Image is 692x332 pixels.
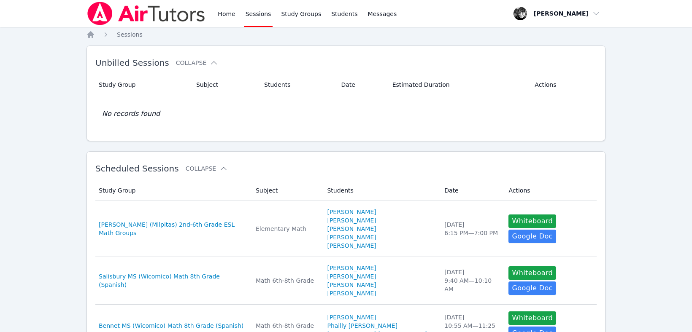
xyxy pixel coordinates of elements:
[95,58,169,68] span: Unbilled Sessions
[327,281,376,289] a: [PERSON_NAME]
[95,163,179,174] span: Scheduled Sessions
[530,75,597,95] th: Actions
[508,281,556,295] a: Google Doc
[327,241,376,250] a: [PERSON_NAME]
[508,230,556,243] a: Google Doc
[95,180,251,201] th: Study Group
[327,313,376,321] a: [PERSON_NAME]
[191,75,259,95] th: Subject
[508,214,556,228] button: Whiteboard
[508,266,556,280] button: Whiteboard
[176,59,218,67] button: Collapse
[327,272,376,281] a: [PERSON_NAME]
[256,225,317,233] div: Elementary Math
[368,10,397,18] span: Messages
[439,180,503,201] th: Date
[387,75,530,95] th: Estimated Duration
[327,233,376,241] a: [PERSON_NAME]
[327,289,376,297] a: [PERSON_NAME]
[86,30,605,39] nav: Breadcrumb
[444,268,498,293] div: [DATE] 9:40 AM — 10:10 AM
[259,75,336,95] th: Students
[99,321,243,330] a: Bennet MS (Wicomico) Math 8th Grade (Spanish)
[256,276,317,285] div: Math 6th-8th Grade
[95,201,597,257] tr: [PERSON_NAME] (Milpitas) 2nd-6th Grade ESL Math GroupsElementary Math[PERSON_NAME][PERSON_NAME][P...
[327,321,397,330] a: Phailly [PERSON_NAME]
[503,180,597,201] th: Actions
[327,208,376,216] a: [PERSON_NAME]
[251,180,322,201] th: Subject
[117,30,143,39] a: Sessions
[327,225,376,233] a: [PERSON_NAME]
[327,264,376,272] a: [PERSON_NAME]
[95,257,597,305] tr: Salisbury MS (Wicomico) Math 8th Grade (Spanish)Math 6th-8th Grade[PERSON_NAME][PERSON_NAME][PERS...
[99,272,246,289] a: Salisbury MS (Wicomico) Math 8th Grade (Spanish)
[117,31,143,38] span: Sessions
[86,2,206,25] img: Air Tutors
[322,180,439,201] th: Students
[95,95,597,132] td: No records found
[95,75,191,95] th: Study Group
[327,216,376,225] a: [PERSON_NAME]
[336,75,387,95] th: Date
[99,220,246,237] a: [PERSON_NAME] (Milpitas) 2nd-6th Grade ESL Math Groups
[256,321,317,330] div: Math 6th-8th Grade
[508,311,556,325] button: Whiteboard
[444,220,498,237] div: [DATE] 6:15 PM — 7:00 PM
[186,164,228,173] button: Collapse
